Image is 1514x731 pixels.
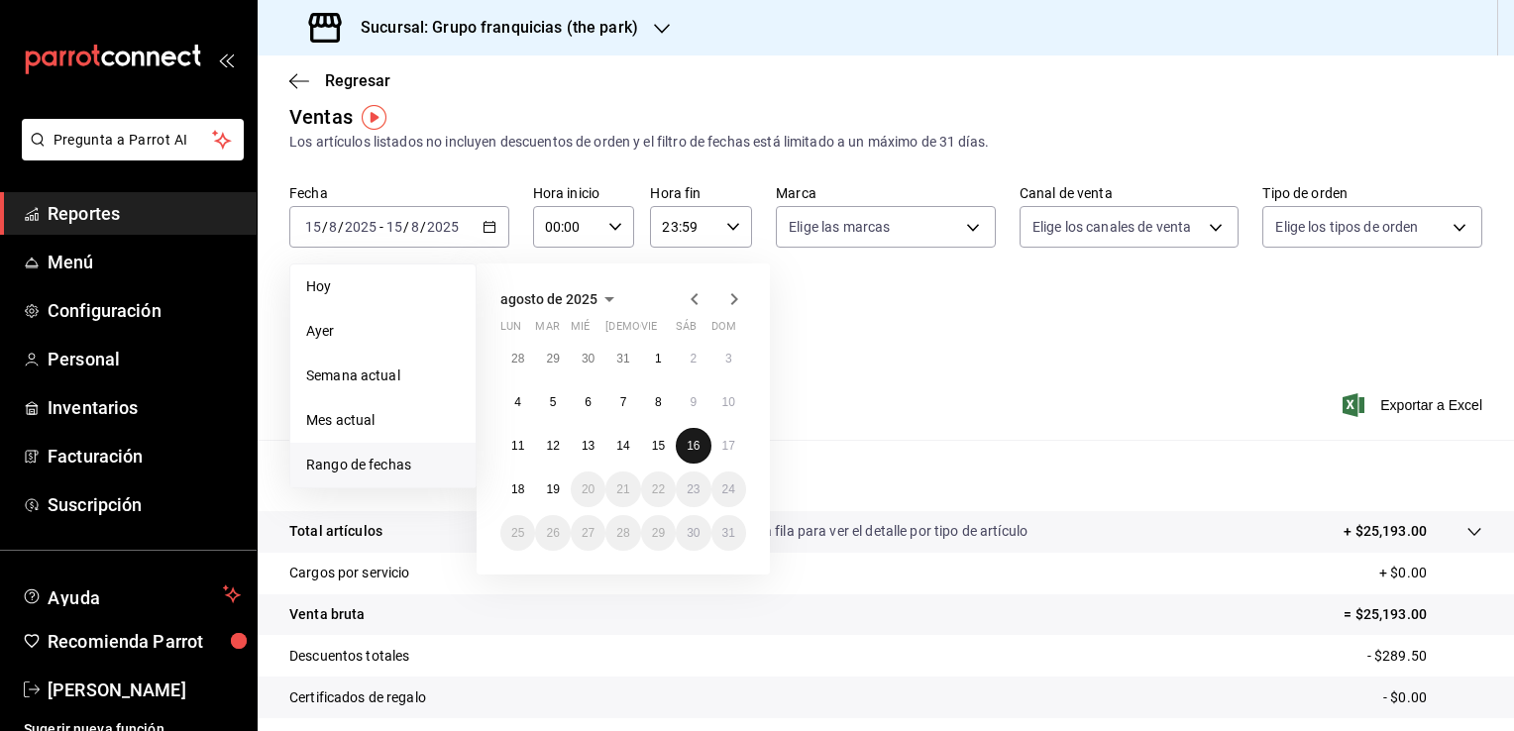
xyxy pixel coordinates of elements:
button: 28 de agosto de 2025 [605,515,640,551]
button: 9 de agosto de 2025 [676,384,710,420]
button: 4 de agosto de 2025 [500,384,535,420]
p: + $25,193.00 [1344,521,1427,542]
abbr: 22 de agosto de 2025 [652,482,665,496]
button: 25 de agosto de 2025 [500,515,535,551]
p: Total artículos [289,521,382,542]
span: / [322,219,328,235]
button: Regresar [289,71,390,90]
button: 2 de agosto de 2025 [676,341,710,376]
span: agosto de 2025 [500,291,597,307]
img: Tooltip marker [362,105,386,130]
abbr: 16 de agosto de 2025 [687,439,700,453]
span: Ayer [306,321,460,342]
abbr: 29 de agosto de 2025 [652,526,665,540]
button: 14 de agosto de 2025 [605,428,640,464]
p: Descuentos totales [289,646,409,667]
a: Pregunta a Parrot AI [14,144,244,164]
abbr: 31 de agosto de 2025 [722,526,735,540]
input: ---- [344,219,378,235]
span: Suscripción [48,491,241,518]
button: 28 de julio de 2025 [500,341,535,376]
abbr: 12 de agosto de 2025 [546,439,559,453]
button: 26 de agosto de 2025 [535,515,570,551]
button: 31 de julio de 2025 [605,341,640,376]
button: 18 de agosto de 2025 [500,471,535,507]
button: 15 de agosto de 2025 [641,428,676,464]
abbr: 31 de julio de 2025 [616,352,629,365]
span: Personal [48,346,241,372]
label: Marca [776,186,996,200]
abbr: 23 de agosto de 2025 [687,482,700,496]
abbr: domingo [711,320,736,341]
button: 11 de agosto de 2025 [500,428,535,464]
abbr: 17 de agosto de 2025 [722,439,735,453]
p: + $0.00 [1379,563,1482,583]
p: - $289.50 [1367,646,1482,667]
button: 27 de agosto de 2025 [571,515,605,551]
label: Hora inicio [533,186,635,200]
abbr: 15 de agosto de 2025 [652,439,665,453]
abbr: 9 de agosto de 2025 [690,395,697,409]
span: - [379,219,383,235]
p: Resumen [289,464,1482,487]
abbr: viernes [641,320,657,341]
abbr: sábado [676,320,697,341]
abbr: jueves [605,320,722,341]
button: 30 de julio de 2025 [571,341,605,376]
button: 31 de agosto de 2025 [711,515,746,551]
button: 7 de agosto de 2025 [605,384,640,420]
span: Mes actual [306,410,460,431]
input: -- [328,219,338,235]
abbr: 7 de agosto de 2025 [620,395,627,409]
abbr: 14 de agosto de 2025 [616,439,629,453]
abbr: 28 de julio de 2025 [511,352,524,365]
span: Recomienda Parrot [48,628,241,655]
button: 30 de agosto de 2025 [676,515,710,551]
abbr: 4 de agosto de 2025 [514,395,521,409]
abbr: 30 de agosto de 2025 [687,526,700,540]
button: 24 de agosto de 2025 [711,471,746,507]
abbr: 13 de agosto de 2025 [582,439,595,453]
button: 8 de agosto de 2025 [641,384,676,420]
abbr: 24 de agosto de 2025 [722,482,735,496]
button: agosto de 2025 [500,287,621,311]
span: Pregunta a Parrot AI [54,130,213,151]
p: Certificados de regalo [289,687,426,708]
abbr: 20 de agosto de 2025 [582,482,595,496]
abbr: 25 de agosto de 2025 [511,526,524,540]
abbr: 26 de agosto de 2025 [546,526,559,540]
abbr: miércoles [571,320,590,341]
span: Ayuda [48,582,215,606]
span: / [338,219,344,235]
p: Venta bruta [289,604,365,625]
button: 17 de agosto de 2025 [711,428,746,464]
button: 29 de julio de 2025 [535,341,570,376]
button: 19 de agosto de 2025 [535,471,570,507]
label: Canal de venta [1020,186,1240,200]
button: 3 de agosto de 2025 [711,341,746,376]
label: Tipo de orden [1262,186,1482,200]
input: -- [385,219,403,235]
button: 20 de agosto de 2025 [571,471,605,507]
abbr: 2 de agosto de 2025 [690,352,697,365]
span: Reportes [48,200,241,227]
abbr: martes [535,320,559,341]
abbr: 1 de agosto de 2025 [655,352,662,365]
h3: Sucursal: Grupo franquicias (the park) [345,16,638,40]
input: -- [304,219,322,235]
button: Exportar a Excel [1347,393,1482,417]
abbr: 21 de agosto de 2025 [616,482,629,496]
abbr: 18 de agosto de 2025 [511,482,524,496]
span: Elige las marcas [789,217,890,237]
p: = $25,193.00 [1344,604,1482,625]
div: Ventas [289,102,353,132]
input: -- [410,219,420,235]
button: 1 de agosto de 2025 [641,341,676,376]
span: Inventarios [48,394,241,421]
button: 10 de agosto de 2025 [711,384,746,420]
abbr: 27 de agosto de 2025 [582,526,595,540]
abbr: 8 de agosto de 2025 [655,395,662,409]
span: / [403,219,409,235]
span: Rango de fechas [306,455,460,475]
